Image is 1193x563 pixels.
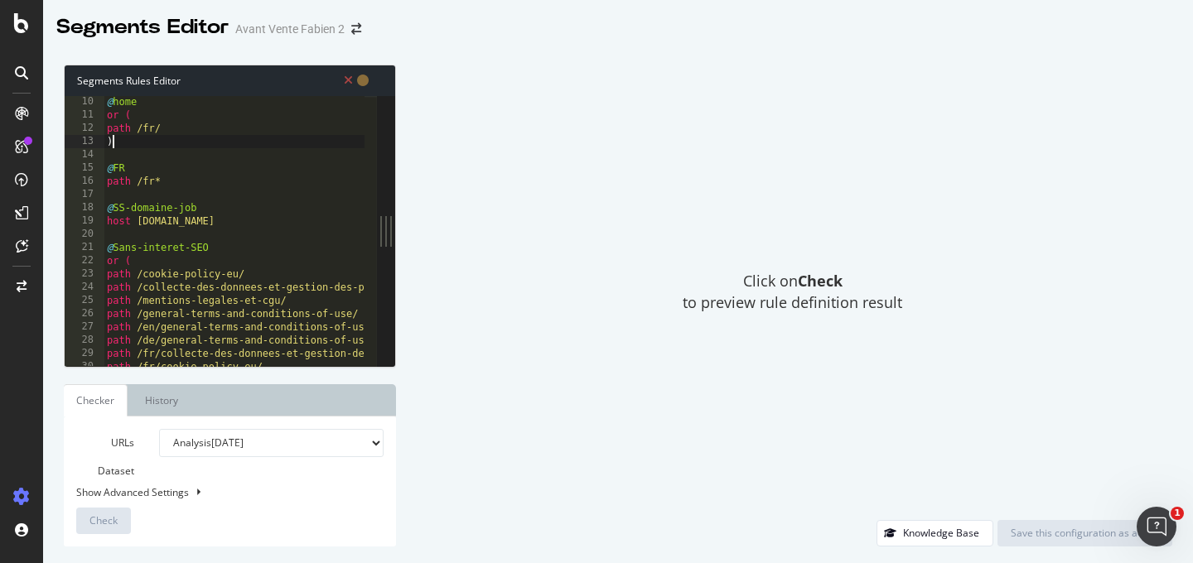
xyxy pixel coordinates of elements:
[997,520,1172,546] button: Save this configuration as active
[65,254,104,267] div: 22
[65,135,104,148] div: 13
[1171,507,1184,520] span: 1
[351,23,361,35] div: arrow-right-arrow-left
[65,214,104,228] div: 19
[65,267,104,281] div: 23
[235,21,345,37] div: Avant Vente Fabien 2
[65,347,104,360] div: 29
[65,334,104,347] div: 28
[1137,507,1176,546] iframe: Intercom live chat
[65,175,104,188] div: 16
[65,95,104,108] div: 10
[877,526,993,540] a: Knowledge Base
[64,485,371,499] div: Show Advanced Settings
[65,108,104,122] div: 11
[76,508,131,534] button: Check
[1011,526,1159,540] div: Save this configuration as active
[877,520,993,546] button: Knowledge Base
[65,281,104,294] div: 24
[683,271,902,313] span: Click on to preview rule definition result
[798,271,843,291] strong: Check
[65,307,104,320] div: 26
[903,526,979,540] div: Knowledge Base
[56,13,229,41] div: Segments Editor
[344,72,353,88] span: Syntax is invalid
[65,201,104,214] div: 18
[65,161,104,175] div: 15
[65,122,104,135] div: 12
[357,72,369,88] span: You have unsaved modifications
[64,429,147,485] label: URLs Dataset
[65,188,104,201] div: 17
[64,384,128,416] a: Checker
[65,148,104,161] div: 14
[89,513,118,527] span: Check
[65,360,104,373] div: 30
[65,241,104,254] div: 21
[132,384,191,416] a: History
[65,65,395,96] div: Segments Rules Editor
[65,294,104,307] div: 25
[65,320,104,334] div: 27
[65,228,104,241] div: 20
